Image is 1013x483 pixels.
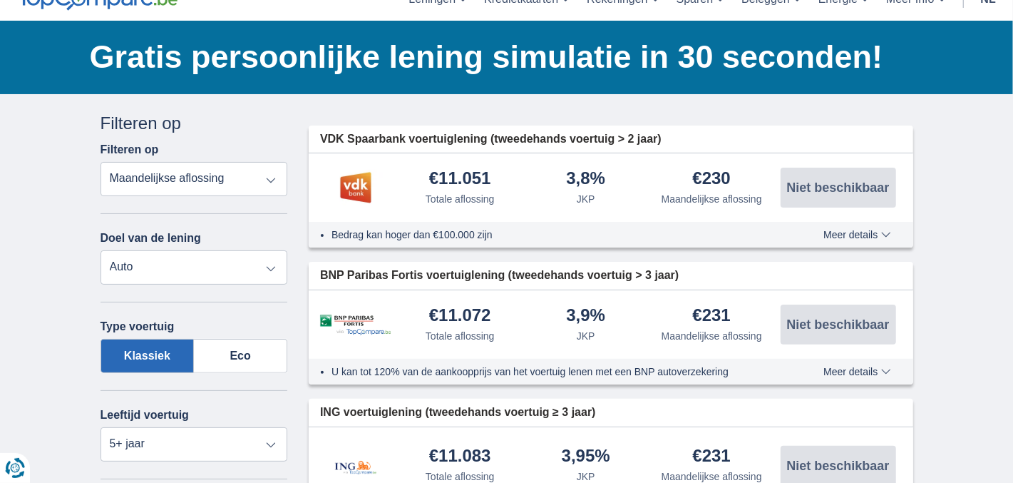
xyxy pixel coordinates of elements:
img: product.pl.alt VDK bank [320,170,391,205]
span: Niet beschikbaar [786,181,889,194]
label: Klassiek [101,339,195,373]
label: Type voertuig [101,320,175,333]
div: €230 [693,170,731,189]
img: product.pl.alt BNP Paribas Fortis [320,315,391,335]
div: JKP [577,329,595,343]
label: Doel van de lening [101,232,201,245]
div: €11.072 [429,307,491,326]
div: Maandelijkse aflossing [662,192,762,206]
span: Niet beschikbaar [786,318,889,331]
h1: Gratis persoonlijke lening simulatie in 30 seconden! [90,35,913,79]
div: €231 [693,307,731,326]
li: Bedrag kan hoger dan €100.000 zijn [331,228,771,242]
div: JKP [577,192,595,206]
label: Filteren op [101,143,159,156]
span: BNP Paribas Fortis voertuiglening (tweedehands voertuig > 3 jaar) [320,268,679,284]
div: Maandelijkse aflossing [662,329,762,343]
div: 3,8% [566,170,605,189]
button: Niet beschikbaar [781,305,896,345]
div: Totale aflossing [426,192,495,206]
button: Meer details [813,229,901,240]
button: Meer details [813,366,901,377]
div: 3,95% [562,447,610,467]
label: Eco [194,339,287,373]
span: Niet beschikbaar [786,459,889,472]
li: U kan tot 120% van de aankoopprijs van het voertuig lenen met een BNP autoverzekering [331,365,771,379]
div: €11.083 [429,447,491,467]
div: 3,9% [566,307,605,326]
div: Filteren op [101,111,288,136]
div: €231 [693,447,731,467]
button: Niet beschikbaar [781,168,896,208]
span: Meer details [823,230,890,240]
div: €11.051 [429,170,491,189]
span: Meer details [823,367,890,377]
div: Totale aflossing [426,329,495,343]
span: ING voertuiglening (tweedehands voertuig ≥ 3 jaar) [320,405,596,421]
label: Leeftijd voertuig [101,409,189,422]
span: VDK Spaarbank voertuiglening (tweedehands voertuig > 2 jaar) [320,131,662,148]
